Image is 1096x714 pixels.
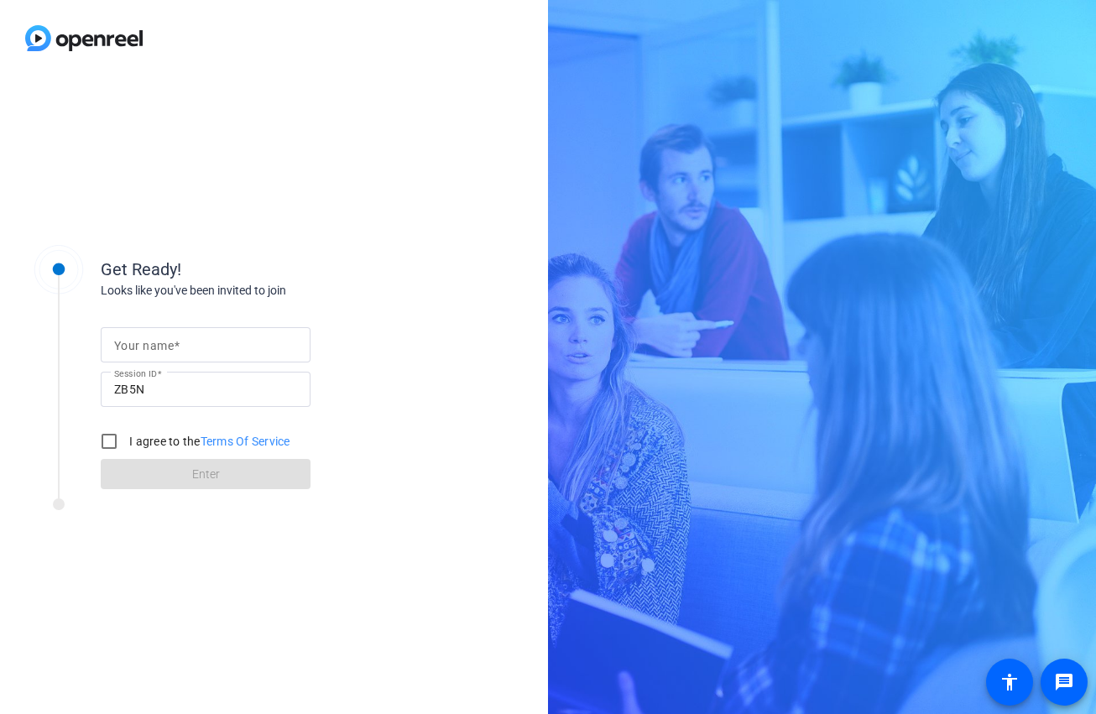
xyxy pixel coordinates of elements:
[114,339,174,352] mat-label: Your name
[126,433,290,450] label: I agree to the
[101,257,436,282] div: Get Ready!
[1054,672,1074,692] mat-icon: message
[999,672,1020,692] mat-icon: accessibility
[101,282,436,300] div: Looks like you've been invited to join
[114,368,157,378] mat-label: Session ID
[201,435,290,448] a: Terms Of Service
